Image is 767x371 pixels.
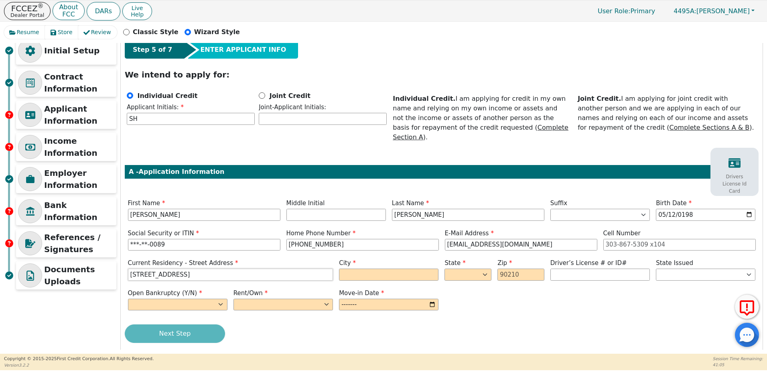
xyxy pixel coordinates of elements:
[716,173,753,195] p: Drivers License Id Card
[286,230,356,237] span: Home Phone Number
[713,356,763,362] p: Session Time Remaining:
[270,92,310,99] b: Joint Credit
[128,230,199,237] span: Social Security or ITIN
[674,7,750,15] span: [PERSON_NAME]
[59,4,78,10] p: About
[259,104,326,111] span: Joint-Applicant Initials:
[44,103,114,127] p: Applicant Information
[128,239,280,251] input: 000-00-0000
[59,11,78,18] p: FCC
[125,69,759,81] p: We intend to apply for:
[339,299,438,311] input: YYYY-MM-DD
[392,200,429,207] span: Last Name
[87,2,120,20] button: DARs
[4,26,45,39] button: Resume
[128,289,202,297] span: Open Bankruptcy (Y/N)
[286,200,325,207] span: Middle Initial
[110,356,154,361] span: All Rights Reserved.
[16,69,116,97] div: Contract Information
[497,259,512,267] span: Zip
[194,27,240,37] p: Wizard Style
[656,200,692,207] span: Birth Date
[393,95,455,102] strong: Individual Credit.
[122,2,152,20] button: LiveHelp
[91,28,111,37] span: Review
[45,26,79,39] button: Store
[16,37,116,65] div: Initial Setup
[16,101,116,129] div: Applicant Information
[10,12,44,18] p: Dealer Portal
[133,45,172,55] span: Step 5 of 7
[603,239,756,251] input: 303-867-5309 x104
[133,27,179,37] p: Classic Style
[656,259,693,267] span: State Issued
[713,362,763,368] p: 41:05
[665,5,763,17] button: 4495A:[PERSON_NAME]
[131,11,144,18] span: Help
[44,135,114,159] p: Income Information
[128,200,165,207] span: First Name
[78,26,117,39] button: Review
[4,356,154,363] p: Copyright © 2015- 2025 First Credit Corporation.
[16,165,116,193] div: Employer Information
[339,289,384,297] span: Move-in Date
[339,259,356,267] span: City
[38,2,44,10] sup: ®
[656,209,755,221] input: YYYY-MM-DD
[550,259,627,267] span: Driver’s License # or ID#
[44,167,114,191] p: Employer Information
[286,239,439,251] input: 303-867-5309 x104
[590,3,663,19] a: User Role:Primary
[393,124,568,141] u: Complete Section A
[58,28,73,37] span: Store
[4,362,154,368] p: Version 3.2.2
[590,3,663,19] p: Primary
[603,230,641,237] span: Cell Number
[16,261,116,289] div: Documents Uploads
[44,45,114,57] p: Initial Setup
[131,5,144,11] span: Live
[10,4,44,12] p: FCCEZ
[670,124,750,131] u: Complete Sections A & B
[128,259,238,267] span: Current Residency - Street Address
[578,95,621,102] strong: Joint Credit.
[53,2,84,20] button: AboutFCC
[445,230,494,237] span: E-Mail Address
[17,28,39,37] span: Resume
[44,263,114,287] p: Documents Uploads
[44,231,114,255] p: References / Signatures
[550,200,567,207] span: Suffix
[598,7,630,15] span: User Role :
[127,104,184,111] span: Applicant Initials:
[674,7,696,15] span: 4495A:
[16,229,116,257] div: References / Signatures
[129,167,755,177] p: A - Application Information
[578,94,755,132] div: I am applying for joint credit with another person and we are applying in each of our names and r...
[735,295,759,319] button: Report Error to FCC
[16,197,116,225] div: Bank Information
[4,2,51,20] button: FCCEZ®Dealer Portal
[444,259,465,267] span: State
[138,92,198,99] b: Individual Credit
[16,133,116,161] div: Income Information
[44,71,114,95] p: Contract Information
[200,45,286,55] span: ENTER APPLICANT INFO
[497,269,544,281] input: 90210
[393,94,570,142] div: I am applying for credit in my own name and relying on my own income or assets and not the income...
[233,289,268,297] span: Rent/Own
[44,199,114,223] p: Bank Information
